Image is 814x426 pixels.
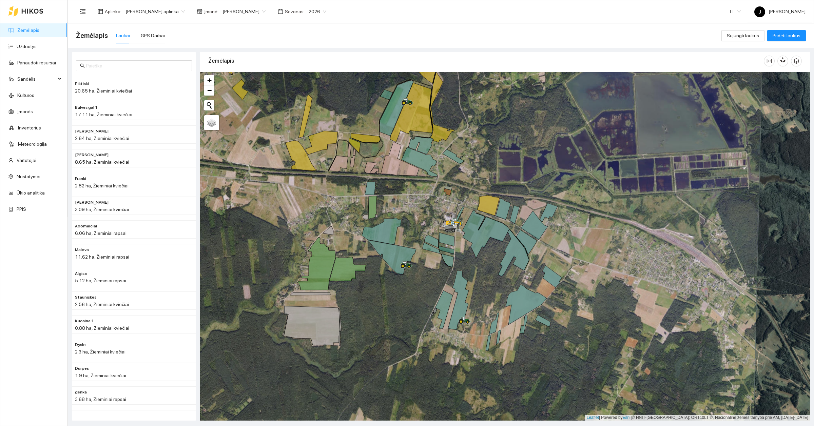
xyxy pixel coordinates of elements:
span: 0.88 ha, Žieminiai kviečiai [75,325,129,331]
span: Franki [75,176,86,182]
span: | [631,415,632,420]
span: 1.9 ha, Žieminiai kviečiai [75,373,126,378]
span: Algisa [75,270,87,277]
div: GPS Darbai [141,32,165,39]
a: Zoom in [204,75,214,85]
span: Kuosine 1 [75,318,94,324]
span: Malova [75,247,89,253]
span: Sezonas : [285,8,305,15]
div: Laukai [116,32,130,39]
span: Aplinka : [105,8,121,15]
span: 3.68 ha, Žieminiai rapsai [75,397,126,402]
a: Sujungti laukus [721,33,764,38]
span: Adomaiciai [75,223,97,229]
span: Stauniskes [75,294,96,301]
span: Žemėlapis [76,30,108,41]
button: menu-fold [76,5,90,18]
span: 17.11 ha, Žieminiai kviečiai [75,112,132,117]
a: Įmonės [17,109,33,114]
span: 2.3 ha, Žieminiai kviečiai [75,349,125,354]
a: Inventorius [18,125,41,130]
a: Nustatymai [17,174,40,179]
span: menu-fold [80,8,86,15]
span: Pridėti laukus [773,32,800,39]
span: 6.06 ha, Žieminiai rapsai [75,230,127,236]
span: 2.56 ha, Žieminiai kviečiai [75,302,129,307]
span: 11.62 ha, Žieminiai rapsai [75,254,129,260]
input: Paieška [86,62,188,69]
div: | Powered by © HNIT-[GEOGRAPHIC_DATA]; ORT10LT ©, Nacionalinė žemės tarnyba prie AM, [DATE]-[DATE] [585,415,810,421]
span: 3.09 ha, Žieminiai kviečiai [75,207,129,212]
a: Užduotys [17,44,37,49]
span: Durpes [75,365,89,372]
span: Ričardo [75,199,109,206]
button: Sujungti laukus [721,30,764,41]
span: Piktiski [75,81,89,87]
span: layout [98,9,103,14]
button: column-width [764,56,775,66]
span: − [207,86,212,95]
a: Leaflet [587,415,599,420]
span: LT [730,6,741,17]
span: shop [197,9,202,14]
span: 8.65 ha, Žieminiai kviečiai [75,159,129,165]
span: 2.82 ha, Žieminiai kviečiai [75,183,129,188]
span: Sujungti laukus [727,32,759,39]
a: Vartotojai [17,158,36,163]
a: Meteorologija [18,141,47,147]
span: 2026 [309,6,326,17]
span: J [759,6,761,17]
button: Initiate a new search [204,100,214,110]
span: Jerzy Gvozdovič [222,6,266,17]
a: Pridėti laukus [767,33,806,38]
span: Jerzy Gvozdovicz aplinka [125,6,185,17]
span: [PERSON_NAME] [754,9,806,14]
span: Bulves gal 1 [75,104,98,111]
span: 20.65 ha, Žieminiai kviečiai [75,88,132,94]
span: Sandėlis [17,72,56,86]
span: calendar [278,9,283,14]
a: Layers [204,115,219,130]
span: Įmonė : [204,8,218,15]
span: 5.12 ha, Žieminiai rapsai [75,278,126,283]
a: Zoom out [204,85,214,96]
span: column-width [764,58,774,64]
span: 2.64 ha, Žieminiai kviečiai [75,136,129,141]
a: PPIS [17,206,26,212]
span: search [80,63,85,68]
span: Franki krapal [75,128,109,135]
a: Esri [623,415,630,420]
a: Panaudoti resursai [17,60,56,65]
span: genka [75,389,87,395]
button: Pridėti laukus [767,30,806,41]
a: Ūkio analitika [17,190,45,196]
span: Konstantino nuoma [75,152,109,158]
span: + [207,76,212,84]
span: Dyslo [75,342,86,348]
a: Kultūros [17,93,34,98]
div: Žemėlapis [208,51,764,70]
a: Žemėlapis [17,27,39,33]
